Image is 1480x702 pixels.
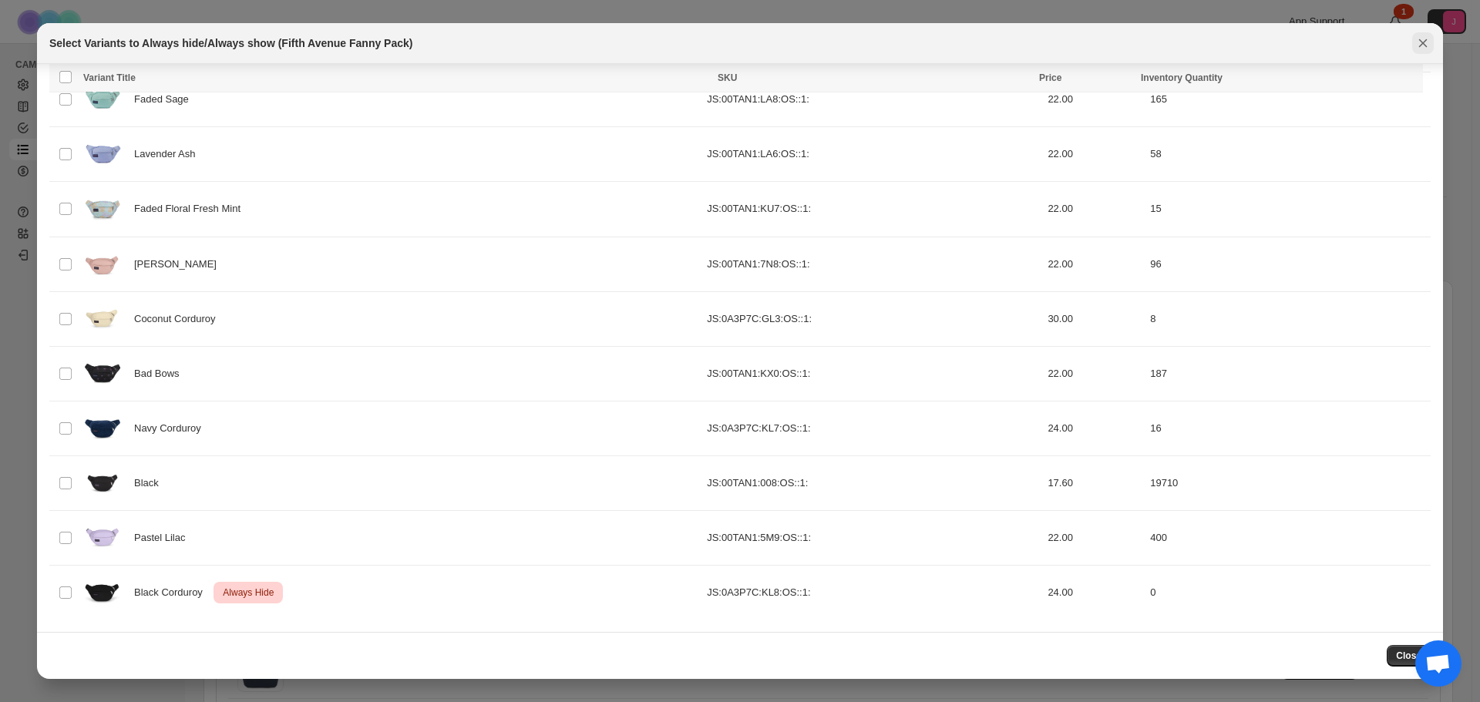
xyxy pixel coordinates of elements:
td: JS:00TAN1:7N8:OS::1: [702,237,1043,291]
span: Coconut Corduroy [134,311,224,327]
td: 24.00 [1043,566,1145,620]
td: 24.00 [1043,401,1145,455]
span: Price [1039,72,1061,83]
span: Navy Corduroy [134,421,210,436]
span: Always Hide [220,583,277,602]
td: 16 [1145,401,1431,455]
td: 17.60 [1043,456,1145,511]
td: 22.00 [1043,511,1145,566]
span: Faded Sage [134,92,197,107]
img: JS00TAN1LA8-FRONT.webp [83,77,122,122]
img: TAN1_KL8_FRONT_2e44baa5-0542-49d9-a6f7-4db0fe83dc21.png [83,570,122,615]
button: Close [1387,645,1431,667]
td: JS:00TAN1:LA8:OS::1: [702,72,1043,127]
img: JS00TAN1KX0-FRONT.png [83,351,122,396]
span: Bad Bows [134,366,187,381]
td: 22.00 [1043,127,1145,182]
td: 400 [1145,511,1431,566]
td: 22.00 [1043,346,1145,401]
span: Pastel Lilac [134,530,193,546]
h2: Select Variants to Always hide/Always show (Fifth Avenue Fanny Pack) [49,35,412,51]
img: JS0A3P7CGL3-FRONT.webp [83,297,122,341]
td: 165 [1145,72,1431,127]
span: Black Corduroy [134,585,211,600]
span: Close [1396,650,1421,662]
span: Black [134,475,167,491]
td: JS:0A3P7C:KL8:OS::1: [702,566,1043,620]
td: 15 [1145,182,1431,237]
td: JS:0A3P7C:KL7:OS::1: [702,401,1043,455]
button: Close [1412,32,1434,54]
div: Open chat [1415,640,1461,687]
span: Inventory Quantity [1141,72,1223,83]
td: JS:00TAN1:KU7:OS::1: [702,182,1043,237]
td: JS:00TAN1:LA6:OS::1: [702,127,1043,182]
td: 22.00 [1043,182,1145,237]
img: JS00TAN1KU7-FRONT.png [83,186,122,231]
td: 22.00 [1043,72,1145,127]
td: 0 [1145,566,1431,620]
img: JS00TAN1008-FRONT.png [83,461,122,506]
td: JS:00TAN1:008:OS::1: [702,456,1043,511]
span: [PERSON_NAME] [134,257,225,272]
img: JS00TAN17N8-FRONT.png [83,242,122,287]
span: Faded Floral Fresh Mint [134,201,249,217]
td: 8 [1145,291,1431,346]
span: Lavender Ash [134,146,203,162]
img: TAN1_KL7_FRONT_b7cfb577-4d07-43f5-865e-01263f3bc239.png [83,406,122,451]
td: JS:0A3P7C:GL3:OS::1: [702,291,1043,346]
td: 187 [1145,346,1431,401]
td: 19710 [1145,456,1431,511]
span: SKU [718,72,737,83]
span: Variant Title [83,72,136,83]
img: JS00TAN1LA6-FRONT.webp [83,132,122,176]
td: 22.00 [1043,237,1145,291]
td: 96 [1145,237,1431,291]
td: JS:00TAN1:5M9:OS::1: [702,511,1043,566]
img: JS00TAN15M9-FRONT.png [83,516,122,560]
td: JS:00TAN1:KX0:OS::1: [702,346,1043,401]
td: 58 [1145,127,1431,182]
td: 30.00 [1043,291,1145,346]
